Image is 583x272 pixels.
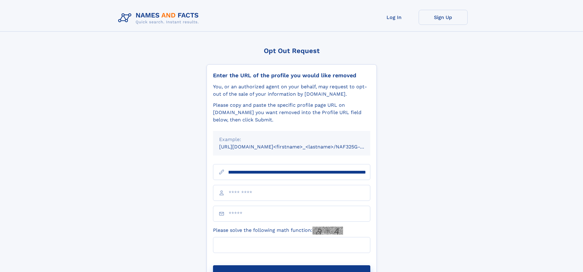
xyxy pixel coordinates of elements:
[213,83,370,98] div: You, or an authorized agent on your behalf, may request to opt-out of the sale of your informatio...
[116,10,204,26] img: Logo Names and Facts
[207,47,377,55] div: Opt Out Request
[213,227,343,235] label: Please solve the following math function:
[213,72,370,79] div: Enter the URL of the profile you would like removed
[419,10,468,25] a: Sign Up
[219,144,382,150] small: [URL][DOMAIN_NAME]<firstname>_<lastname>/NAF325G-xxxxxxxx
[219,136,364,143] div: Example:
[213,102,370,124] div: Please copy and paste the specific profile page URL on [DOMAIN_NAME] you want removed into the Pr...
[370,10,419,25] a: Log In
